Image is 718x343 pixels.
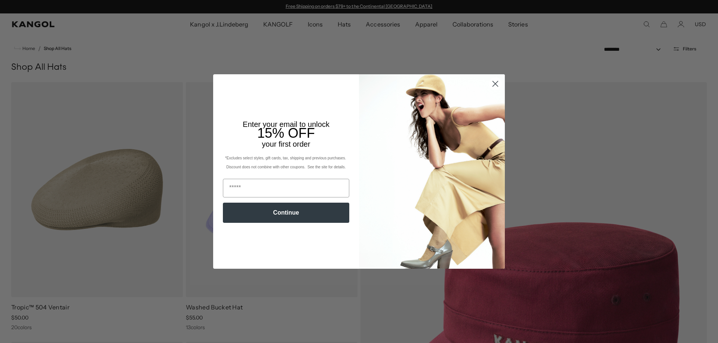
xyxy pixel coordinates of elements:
span: your first order [262,140,310,148]
span: Enter your email to unlock [243,120,329,128]
button: Continue [223,203,349,223]
button: Close dialog [489,77,502,90]
img: 93be19ad-e773-4382-80b9-c9d740c9197f.jpeg [359,74,505,268]
span: 15% OFF [257,125,315,141]
input: Email [223,179,349,197]
span: *Excludes select styles, gift cards, tax, shipping and previous purchases. Discount does not comb... [225,156,347,169]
